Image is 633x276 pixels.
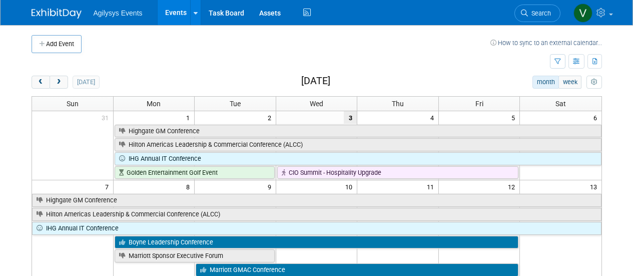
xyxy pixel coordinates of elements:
i: Personalize Calendar [591,79,597,86]
span: Tue [230,100,241,108]
span: Search [528,10,551,17]
button: week [558,76,581,89]
span: 4 [429,111,438,124]
a: Marriott Sponsor Executive Forum [115,249,275,262]
a: Hilton Americas Leadership & Commercial Conference (ALCC) [115,138,601,151]
span: 7 [104,180,113,193]
button: month [532,76,559,89]
span: 6 [592,111,601,124]
button: prev [32,76,50,89]
span: 11 [426,180,438,193]
a: IHG Annual IT Conference [115,152,601,165]
span: Wed [310,100,323,108]
span: 8 [185,180,194,193]
button: Add Event [32,35,82,53]
span: Agilysys Events [94,9,143,17]
a: How to sync to an external calendar... [490,39,602,47]
button: myCustomButton [586,76,601,89]
a: Highgate GM Conference [115,125,601,138]
span: Fri [475,100,483,108]
a: Golden Entertainment Golf Event [115,166,275,179]
a: CIO Summit - Hospitality Upgrade [277,166,519,179]
span: Thu [392,100,404,108]
span: Mon [147,100,161,108]
img: Vaitiare Munoz [573,4,592,23]
span: Sat [555,100,566,108]
span: 10 [344,180,357,193]
span: 9 [267,180,276,193]
a: Highgate GM Conference [32,194,601,207]
a: IHG Annual IT Conference [32,222,601,235]
a: Boyne Leadership Conference [115,236,519,249]
span: 2 [267,111,276,124]
span: 5 [510,111,519,124]
span: 12 [507,180,519,193]
span: 1 [185,111,194,124]
img: ExhibitDay [32,9,82,19]
span: 13 [589,180,601,193]
button: [DATE] [73,76,99,89]
span: 31 [101,111,113,124]
span: Sun [67,100,79,108]
button: next [50,76,68,89]
span: 3 [344,111,357,124]
h2: [DATE] [301,76,330,87]
a: Search [514,5,560,22]
a: Hilton Americas Leadership & Commercial Conference (ALCC) [32,208,601,221]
